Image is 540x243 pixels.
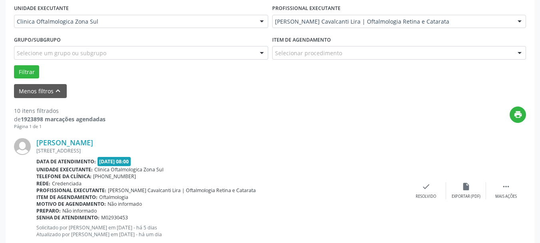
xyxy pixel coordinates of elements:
[36,224,406,238] p: Solicitado por [PERSON_NAME] em [DATE] - há 5 dias Atualizado por [PERSON_NAME] em [DATE] - há um...
[416,194,436,199] div: Resolvido
[14,123,106,130] div: Página 1 de 1
[108,201,142,207] span: Não informado
[452,194,480,199] div: Exportar (PDF)
[101,214,128,221] span: M02930453
[17,18,252,26] span: Clinica Oftalmologica Zona Sul
[36,180,50,187] b: Rede:
[36,207,61,214] b: Preparo:
[275,18,510,26] span: [PERSON_NAME] Cavalcanti Lira | Oftalmologia Retina e Catarata
[495,194,517,199] div: Mais ações
[98,157,131,166] span: [DATE] 08:00
[272,34,331,46] label: Item de agendamento
[502,182,510,191] i: 
[422,182,430,191] i: check
[21,115,106,123] strong: 1923898 marcações agendadas
[36,214,100,221] b: Senha de atendimento:
[54,86,62,95] i: keyboard_arrow_up
[514,110,522,119] i: print
[52,180,82,187] span: Credenciada
[36,194,98,201] b: Item de agendamento:
[36,138,93,147] a: [PERSON_NAME]
[36,173,92,180] b: Telefone da clínica:
[275,49,342,57] span: Selecionar procedimento
[36,147,406,154] div: [STREET_ADDRESS]
[14,138,31,155] img: img
[272,2,341,15] label: PROFISSIONAL EXECUTANTE
[94,166,163,173] span: Clinica Oftalmologica Zona Sul
[93,173,136,180] span: [PHONE_NUMBER]
[510,106,526,123] button: print
[14,34,61,46] label: Grupo/Subgrupo
[14,106,106,115] div: 10 itens filtrados
[17,49,106,57] span: Selecione um grupo ou subgrupo
[36,166,93,173] b: Unidade executante:
[14,2,69,15] label: UNIDADE EXECUTANTE
[36,187,106,194] b: Profissional executante:
[462,182,470,191] i: insert_drive_file
[14,65,39,79] button: Filtrar
[14,84,67,98] button: Menos filtroskeyboard_arrow_up
[14,115,106,123] div: de
[36,158,96,165] b: Data de atendimento:
[36,201,106,207] b: Motivo de agendamento:
[108,187,256,194] span: [PERSON_NAME] Cavalcanti Lira | Oftalmologia Retina e Catarata
[62,207,97,214] span: Não informado
[99,194,128,201] span: Oftalmologia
